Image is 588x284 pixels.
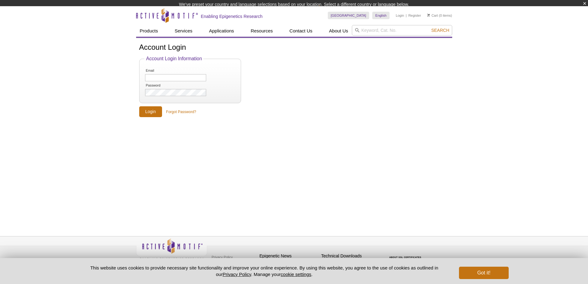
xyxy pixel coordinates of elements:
[210,252,234,262] a: Privacy Policy
[260,253,318,259] h4: Epigenetic News
[328,12,369,19] a: [GEOGRAPHIC_DATA]
[281,272,311,277] button: cookie settings
[408,13,421,18] a: Register
[325,25,352,37] a: About Us
[429,28,451,33] button: Search
[139,106,162,117] input: Login
[352,25,452,36] input: Keyword, Cat. No.
[286,25,316,37] a: Contact Us
[431,28,449,33] span: Search
[427,13,438,18] a: Cart
[321,253,380,259] h4: Technical Downloads
[80,265,449,278] p: This website uses cookies to provide necessary site functionality and improve your online experie...
[139,43,449,52] h1: Account Login
[372,12,390,19] a: English
[166,109,196,115] a: Forgot Password?
[136,236,207,261] img: Active Motif,
[396,13,404,18] a: Login
[201,14,263,19] h2: Enabling Epigenetics Research
[427,12,452,19] li: (0 items)
[319,5,335,19] img: Change Here
[459,267,508,279] button: Got it!
[144,56,203,61] legend: Account Login Information
[145,69,177,73] label: Email
[145,83,177,87] label: Password
[223,272,251,277] a: Privacy Policy
[205,25,238,37] a: Applications
[136,25,162,37] a: Products
[427,14,430,17] img: Your Cart
[383,247,429,261] table: Click to Verify - This site chose Symantec SSL for secure e-commerce and confidential communicati...
[389,256,421,258] a: ABOUT SSL CERTIFICATES
[406,12,407,19] li: |
[247,25,277,37] a: Resources
[171,25,196,37] a: Services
